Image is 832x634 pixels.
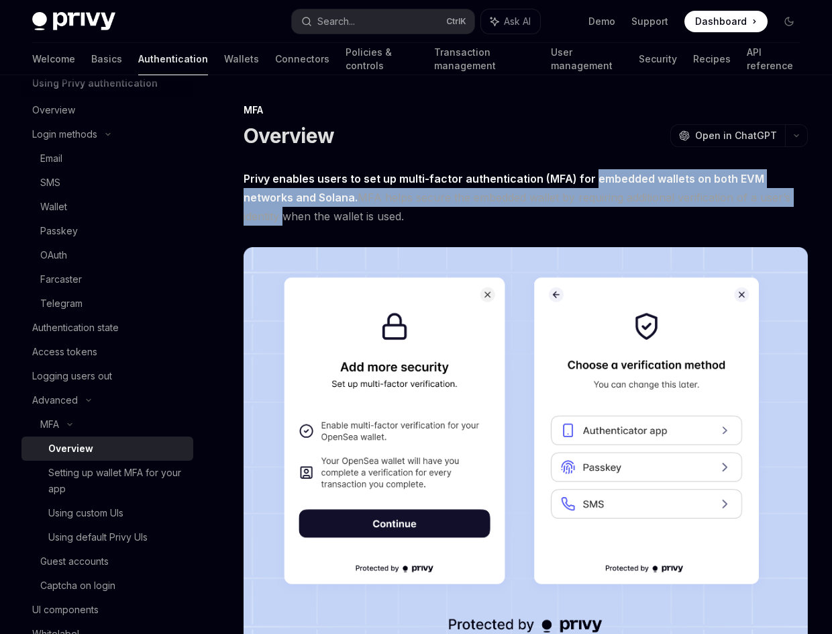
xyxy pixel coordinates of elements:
div: Access tokens [32,344,97,360]
a: Security [639,43,677,75]
strong: Privy enables users to set up multi-factor authentication (MFA) for embedded wallets on both EVM ... [244,172,764,204]
div: OAuth [40,247,67,263]
div: Setting up wallet MFA for your app [48,465,185,497]
span: Ask AI [504,15,531,28]
div: Search... [317,13,355,30]
div: Login methods [32,126,97,142]
span: Ctrl K [446,16,466,27]
img: dark logo [32,12,115,31]
a: Telegram [21,291,193,316]
a: UI components [21,598,193,622]
a: Email [21,146,193,171]
a: Passkey [21,219,193,243]
a: Demo [588,15,615,28]
button: Open in ChatGPT [670,124,785,147]
div: SMS [40,175,60,191]
div: MFA [40,416,59,433]
div: Overview [48,441,93,457]
button: Ask AI [481,9,540,34]
a: Overview [21,437,193,461]
div: Passkey [40,223,78,239]
div: Farcaster [40,271,82,287]
div: MFA [244,103,808,117]
a: SMS [21,171,193,195]
div: Advanced [32,392,78,408]
a: Support [631,15,668,28]
a: Dashboard [684,11,768,32]
div: UI components [32,602,99,618]
button: Search...CtrlK [292,9,475,34]
a: Welcome [32,43,75,75]
a: Authentication [138,43,208,75]
div: Logging users out [32,368,112,384]
a: Recipes [693,43,731,75]
a: Wallets [224,43,259,75]
a: Guest accounts [21,549,193,574]
div: Telegram [40,296,83,312]
a: Authentication state [21,316,193,340]
div: Wallet [40,199,67,215]
div: Using custom UIs [48,505,123,521]
button: Toggle dark mode [778,11,800,32]
a: Overview [21,98,193,122]
div: Email [40,150,62,167]
a: Captcha on login [21,574,193,598]
a: Wallet [21,195,193,219]
a: Access tokens [21,340,193,364]
a: Using custom UIs [21,501,193,525]
div: Captcha on login [40,578,115,594]
a: Farcaster [21,267,193,291]
div: Overview [32,102,75,118]
div: Using default Privy UIs [48,529,148,545]
a: Using default Privy UIs [21,525,193,549]
h1: Overview [244,124,334,148]
a: Logging users out [21,364,193,388]
a: Policies & controls [346,43,418,75]
div: Authentication state [32,320,119,336]
span: MFA helps secure the embedded wallet by requiring additional verification of a user’s identity wh... [244,169,808,226]
a: Connectors [275,43,329,75]
a: API reference [747,43,800,75]
a: User management [551,43,623,75]
span: Dashboard [695,15,747,28]
div: Guest accounts [40,553,109,570]
a: Setting up wallet MFA for your app [21,461,193,501]
a: Basics [91,43,122,75]
a: OAuth [21,243,193,267]
span: Open in ChatGPT [695,129,777,142]
a: Transaction management [434,43,535,75]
